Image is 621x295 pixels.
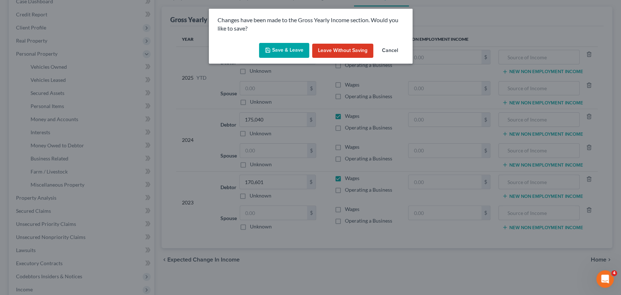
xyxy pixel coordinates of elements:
button: Leave without Saving [312,44,373,58]
button: Save & Leave [259,43,309,58]
p: Changes have been made to the Gross Yearly Income section. Would you like to save? [218,16,404,33]
iframe: Intercom live chat [596,270,614,288]
span: 4 [611,270,617,276]
button: Cancel [376,44,404,58]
